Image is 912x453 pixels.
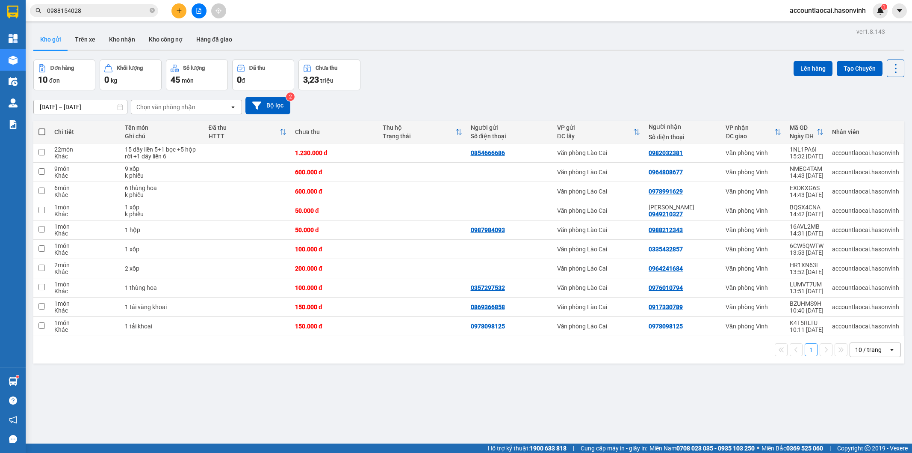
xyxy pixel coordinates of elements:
div: Đã thu [209,124,280,131]
span: aim [215,8,221,14]
div: 1NL1PA6I [790,146,823,153]
div: Nhân viên [832,128,899,135]
div: Văn phòng Vinh [726,284,781,291]
div: 16AVL2MB [790,223,823,230]
button: aim [211,3,226,18]
span: đơn [49,77,60,84]
div: Trạng thái [383,133,455,140]
span: 0 [237,75,242,85]
div: 0964241684 [649,265,683,272]
button: Hàng đã giao [189,29,239,50]
button: Đơn hàng10đơn [33,60,95,90]
div: 0982032381 [649,149,683,156]
div: Đã thu [249,65,265,71]
div: 1 xốp [125,246,200,253]
div: Văn phòng Vinh [726,304,781,310]
span: Cung cấp máy in - giấy in: [581,444,647,453]
div: 100.000 đ [295,246,374,253]
span: notification [9,416,17,424]
div: k phiếu [125,172,200,179]
div: Văn phòng Lào Cai [557,226,640,233]
span: triệu [320,77,334,84]
div: Người nhận [649,123,717,130]
div: 150.000 đ [295,304,374,310]
div: 14:42 [DATE] [790,211,823,218]
div: 1 món [54,300,116,307]
div: Khác [54,307,116,314]
div: accountlaocai.hasonvinh [832,246,899,253]
div: 10:40 [DATE] [790,307,823,314]
div: 0978098125 [471,323,505,330]
sup: 1 [16,376,19,378]
div: VP gửi [557,124,634,131]
span: kg [111,77,117,84]
button: 1 [805,343,818,356]
div: HR1XN63L [790,262,823,268]
span: search [35,8,41,14]
div: HTTT [209,133,280,140]
span: | [829,444,831,453]
div: BZUHMS9H [790,300,823,307]
div: Văn phòng Lào Cai [557,169,640,176]
th: Toggle SortBy [785,121,828,143]
div: 13:51 [DATE] [790,288,823,295]
div: Ngày ĐH [790,133,817,140]
th: Toggle SortBy [553,121,645,143]
div: accountlaocai.hasonvinh [832,207,899,214]
button: Kho gửi [33,29,68,50]
div: 150.000 đ [295,323,374,330]
div: Văn phòng Lào Cai [557,207,640,214]
div: accountlaocai.hasonvinh [832,284,899,291]
th: Toggle SortBy [721,121,785,143]
div: accountlaocai.hasonvinh [832,226,899,233]
div: accountlaocai.hasonvinh [832,265,899,272]
img: warehouse-icon [9,98,18,107]
div: Khác [54,288,116,295]
div: 10:11 [DATE] [790,326,823,333]
span: file-add [196,8,202,14]
img: solution-icon [9,120,18,129]
div: 100.000 đ [295,284,374,291]
div: Khác [54,211,116,218]
th: Toggle SortBy [378,121,466,143]
div: accountlaocai.hasonvinh [832,169,899,176]
div: Chưa thu [295,128,374,135]
button: Lên hàng [794,61,832,76]
div: 22 món [54,146,116,153]
div: 1 món [54,319,116,326]
span: 10 [38,75,47,85]
div: Người gửi [471,124,549,131]
div: Văn phòng Lào Cai [557,323,640,330]
button: file-add [192,3,207,18]
span: ⚪️ [757,447,759,450]
span: accountlaocai.hasonvinh [783,5,873,16]
div: Văn phòng Lào Cai [557,304,640,310]
span: món [182,77,194,84]
span: 3,23 [303,75,319,85]
div: 6 món [54,185,116,191]
span: close-circle [150,7,155,15]
div: Văn phòng Vinh [726,265,781,272]
div: Số điện thoại [649,134,717,140]
div: accountlaocai.hasonvinh [832,304,899,310]
div: 6CW5QWTW [790,242,823,249]
div: 15 dây liền 5+1 bọc +5 hộp rời +1 dây liền 6 [125,146,200,160]
div: Khác [54,172,116,179]
button: Bộ lọc [245,97,290,114]
div: Đơn hàng [50,65,74,71]
div: 0917330789 [649,304,683,310]
sup: 2 [286,92,295,101]
span: Miền Bắc [761,444,823,453]
div: k phiếu [125,211,200,218]
span: question-circle [9,396,17,405]
div: EXDKXG6S [790,185,823,191]
div: 10 / trang [855,346,882,354]
div: k phiếu [125,191,200,198]
div: Ghi chú [125,133,200,140]
span: caret-down [896,7,903,15]
div: 1 xốp [125,204,200,211]
button: Kho nhận [102,29,142,50]
div: 600.000 đ [295,169,374,176]
div: 0335432857 [649,246,683,253]
div: 2 món [54,262,116,268]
